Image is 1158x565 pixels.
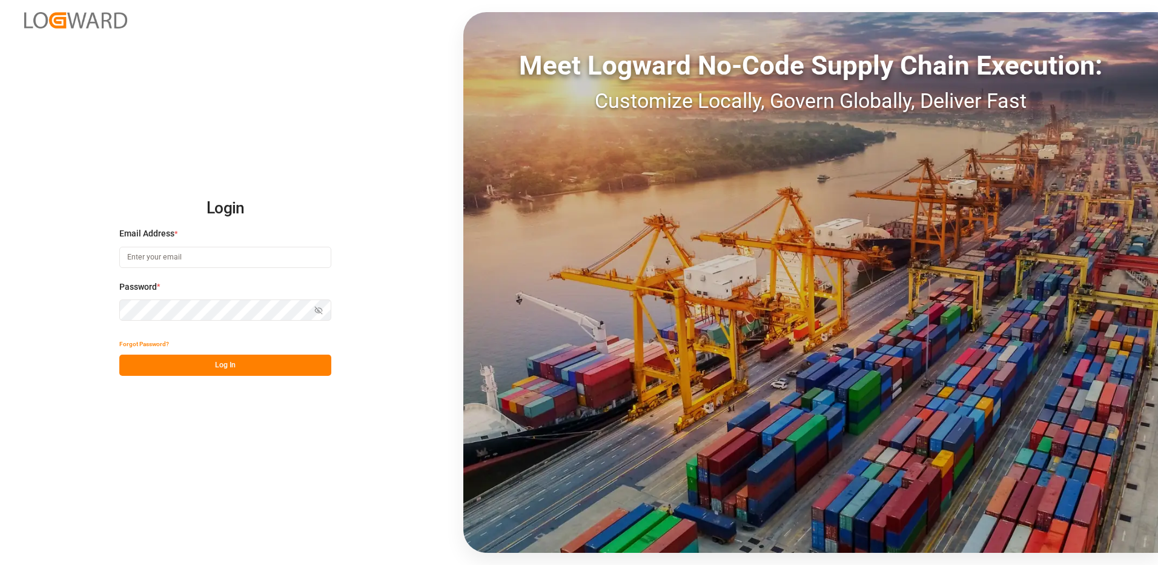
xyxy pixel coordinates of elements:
[119,333,169,355] button: Forgot Password?
[119,247,331,268] input: Enter your email
[119,281,157,293] span: Password
[119,355,331,376] button: Log In
[463,45,1158,85] div: Meet Logward No-Code Supply Chain Execution:
[119,227,174,240] span: Email Address
[463,85,1158,116] div: Customize Locally, Govern Globally, Deliver Fast
[119,189,331,228] h2: Login
[24,12,127,28] img: Logward_new_orange.png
